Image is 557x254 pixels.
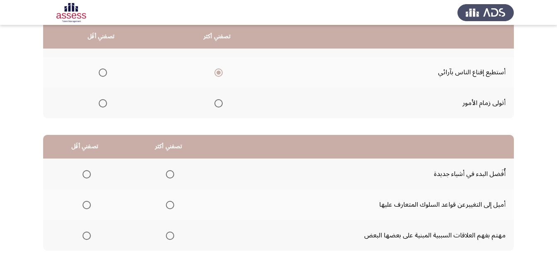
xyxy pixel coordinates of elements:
mat-radio-group: Select an option [163,198,174,212]
th: تصفني أكثر [126,135,210,159]
img: Assessment logo of Development Assessment R1 (EN/AR) [43,1,100,24]
mat-radio-group: Select an option [79,167,91,181]
mat-radio-group: Select an option [95,96,107,110]
mat-radio-group: Select an option [79,228,91,242]
img: Assess Talent Management logo [457,1,514,24]
td: أستطيع إقناع الناس بآرائي [275,57,514,88]
mat-radio-group: Select an option [95,65,107,79]
td: أميل إلى التغييرعن قواعد السلوك المتعارف عليها [210,189,514,220]
td: أتولى زمام الأمور [275,88,514,118]
th: تصفني أقَل [43,25,159,49]
mat-radio-group: Select an option [211,96,223,110]
mat-radio-group: Select an option [79,198,91,212]
th: تصفني أقَل [43,135,126,159]
mat-radio-group: Select an option [211,65,223,79]
td: مهتم بفهم العلاقات السببية المبنية على بعضها البعض [210,220,514,251]
mat-radio-group: Select an option [163,167,174,181]
td: أُفَضل البدء في أشياء جديدة [210,159,514,189]
mat-radio-group: Select an option [163,228,174,242]
th: تصفني أكثر [159,25,275,49]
